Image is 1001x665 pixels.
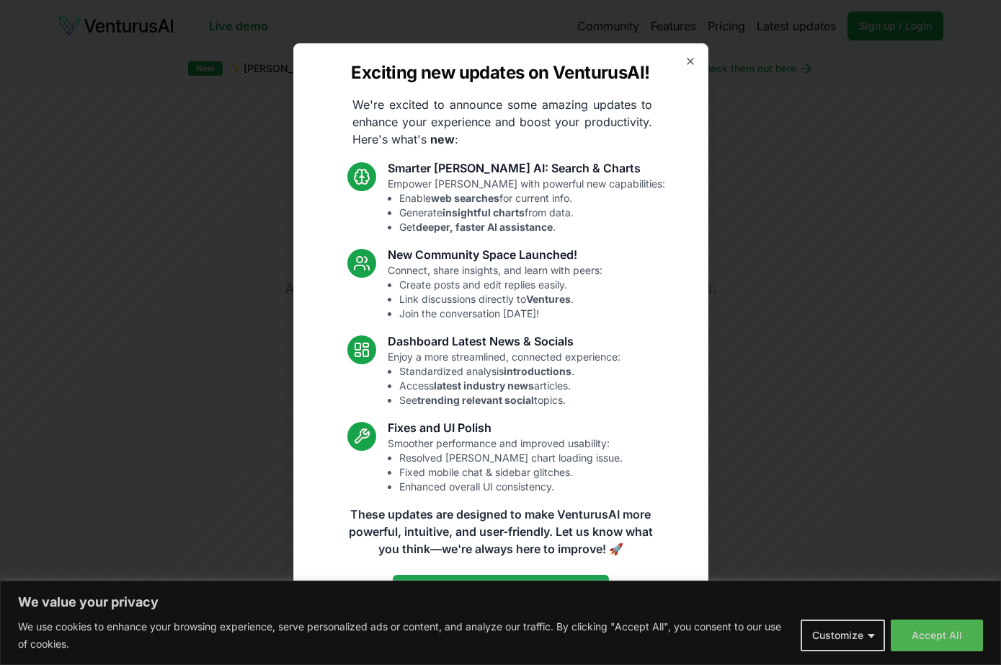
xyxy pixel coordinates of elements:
strong: new [430,132,455,146]
strong: Ventures [526,293,571,305]
strong: latest industry news [434,379,534,392]
li: Standardized analysis . [399,364,620,379]
li: Generate from data. [399,206,665,220]
strong: introductions [504,365,571,377]
strong: deeper, faster AI assistance [416,221,553,233]
h3: Dashboard Latest News & Socials [388,332,620,350]
p: Empower [PERSON_NAME] with powerful new capabilities: [388,177,665,234]
h3: Smarter [PERSON_NAME] AI: Search & Charts [388,159,665,177]
li: Link discussions directly to . [399,292,602,307]
p: Smoother performance and improved usability: [388,436,623,494]
p: We're excited to announce some amazing updates to enhance your experience and boost your producti... [341,96,664,148]
p: These updates are designed to make VenturusAI more powerful, intuitive, and user-friendly. Let us... [339,506,662,558]
h3: Fixes and UI Polish [388,419,623,436]
p: Enjoy a more streamlined, connected experience: [388,350,620,408]
li: Join the conversation [DATE]! [399,307,602,321]
h2: Exciting new updates on VenturusAI! [351,61,649,84]
li: See topics. [399,393,620,408]
h3: New Community Space Launched! [388,246,602,263]
li: Get . [399,220,665,234]
li: Access articles. [399,379,620,393]
li: Resolved [PERSON_NAME] chart loading issue. [399,451,623,465]
p: Connect, share insights, and learn with peers: [388,263,602,321]
li: Enhanced overall UI consistency. [399,480,623,494]
strong: trending relevant social [417,394,534,406]
li: Create posts and edit replies easily. [399,278,602,292]
li: Enable for current info. [399,191,665,206]
li: Fixed mobile chat & sidebar glitches. [399,465,623,480]
a: Read the full announcement on our blog! [393,575,609,604]
strong: web searches [431,192,499,204]
strong: insightful charts [442,206,525,219]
